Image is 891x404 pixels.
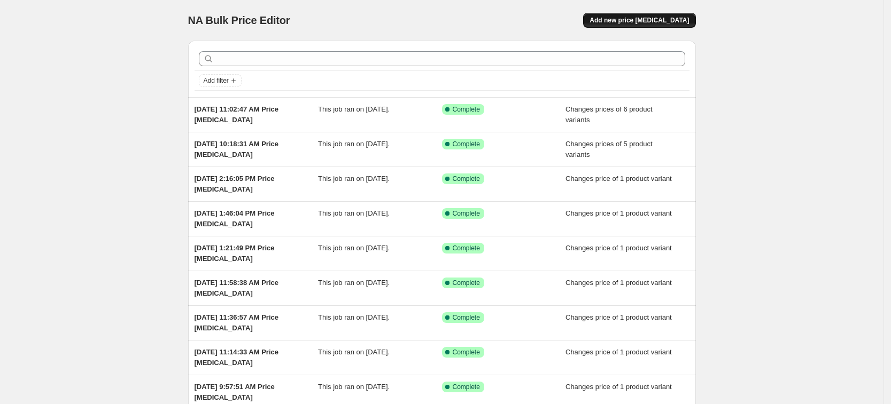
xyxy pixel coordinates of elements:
[318,279,390,287] span: This job ran on [DATE].
[453,383,480,391] span: Complete
[453,244,480,252] span: Complete
[195,279,279,297] span: [DATE] 11:58:38 AM Price [MEDICAL_DATA]
[195,140,279,159] span: [DATE] 10:18:31 AM Price [MEDICAL_DATA]
[453,348,480,357] span: Complete
[195,244,275,263] span: [DATE] 1:21:49 PM Price [MEDICAL_DATA]
[565,244,672,252] span: Changes price of 1 product variant
[565,140,653,159] span: Changes prices of 5 product variants
[565,209,672,217] span: Changes price of 1 product variant
[453,175,480,183] span: Complete
[453,140,480,148] span: Complete
[195,348,279,367] span: [DATE] 11:14:33 AM Price [MEDICAL_DATA]
[318,244,390,252] span: This job ran on [DATE].
[199,74,242,87] button: Add filter
[565,279,672,287] span: Changes price of 1 product variant
[453,209,480,218] span: Complete
[565,348,672,356] span: Changes price of 1 product variant
[318,175,390,183] span: This job ran on [DATE].
[318,140,390,148] span: This job ran on [DATE].
[195,313,279,332] span: [DATE] 11:36:57 AM Price [MEDICAL_DATA]
[318,348,390,356] span: This job ran on [DATE].
[188,14,290,26] span: NA Bulk Price Editor
[204,76,229,85] span: Add filter
[583,13,695,28] button: Add new price [MEDICAL_DATA]
[195,175,275,193] span: [DATE] 2:16:05 PM Price [MEDICAL_DATA]
[565,105,653,124] span: Changes prices of 6 product variants
[195,105,279,124] span: [DATE] 11:02:47 AM Price [MEDICAL_DATA]
[565,313,672,321] span: Changes price of 1 product variant
[195,383,275,401] span: [DATE] 9:57:51 AM Price [MEDICAL_DATA]
[453,105,480,114] span: Complete
[195,209,275,228] span: [DATE] 1:46:04 PM Price [MEDICAL_DATA]
[318,209,390,217] span: This job ran on [DATE].
[590,16,689,25] span: Add new price [MEDICAL_DATA]
[318,105,390,113] span: This job ran on [DATE].
[453,313,480,322] span: Complete
[453,279,480,287] span: Complete
[318,383,390,391] span: This job ran on [DATE].
[565,175,672,183] span: Changes price of 1 product variant
[318,313,390,321] span: This job ran on [DATE].
[565,383,672,391] span: Changes price of 1 product variant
